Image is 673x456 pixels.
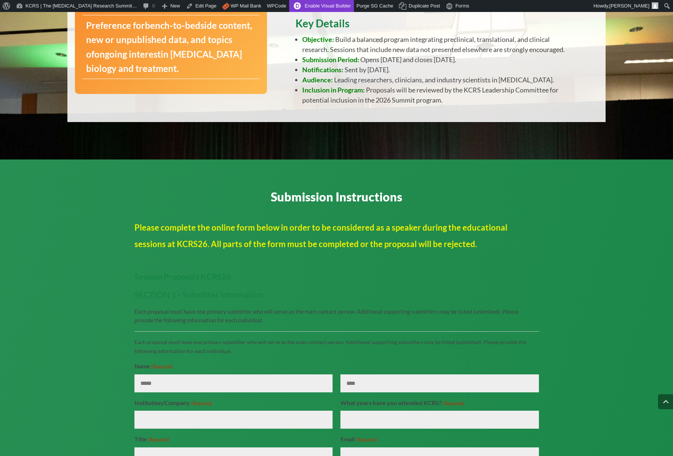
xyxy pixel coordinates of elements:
[134,362,173,371] legend: Name
[190,399,212,408] span: (Required)
[134,398,212,408] label: Institution/Company
[134,338,539,356] div: Each proposal must have one primary submitter who will serve as the main contact person. Addition...
[151,362,173,371] span: (Required)
[145,20,250,31] strong: bench-to-bedside content
[295,16,568,34] h3: Key Details
[302,66,343,74] strong: Notifications:
[86,18,256,76] p: Preference for , new or unpublished data, and topics of in [MEDICAL_DATA] biology and treatment.
[134,219,539,252] p: Please complete the online form below in order to be considered as a speaker during the education...
[134,435,169,444] label: Title
[302,55,568,65] li: Opens [DATE] and closes [DATE].
[302,35,334,43] span: Objective:
[134,291,533,303] h3: SECTION 1 - Submitter Information
[134,303,533,325] div: Each proposal must have one primary submitter who will serve as the main contact person. Addition...
[222,3,230,10] img: icon.png
[94,49,161,60] strong: ongoing interest
[340,398,464,408] label: What years have you attended KCRS?
[340,435,377,444] label: Email
[302,65,568,75] li: Sent by [DATE].
[302,85,568,105] li: Proposals will be reviewed by the KCRS Leadership Committee for potential inclusion in the 2026 S...
[355,435,378,444] span: (Required)
[302,76,333,84] strong: Audience:
[302,55,359,64] strong: Submission Period:
[147,435,169,444] span: (Required)
[134,273,539,285] h3: Session Proposals KCRS26
[134,190,539,208] h3: Submission Instructions
[302,34,568,55] li: Build a balanced program integrating preclinical, translational, and clinical research. Sessions ...
[609,3,649,9] span: [PERSON_NAME]
[302,75,568,85] li: Leading researchers, clinicians, and industry scientists in [MEDICAL_DATA].
[302,86,365,94] strong: Inclusion in Program:
[442,399,464,408] span: (Required)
